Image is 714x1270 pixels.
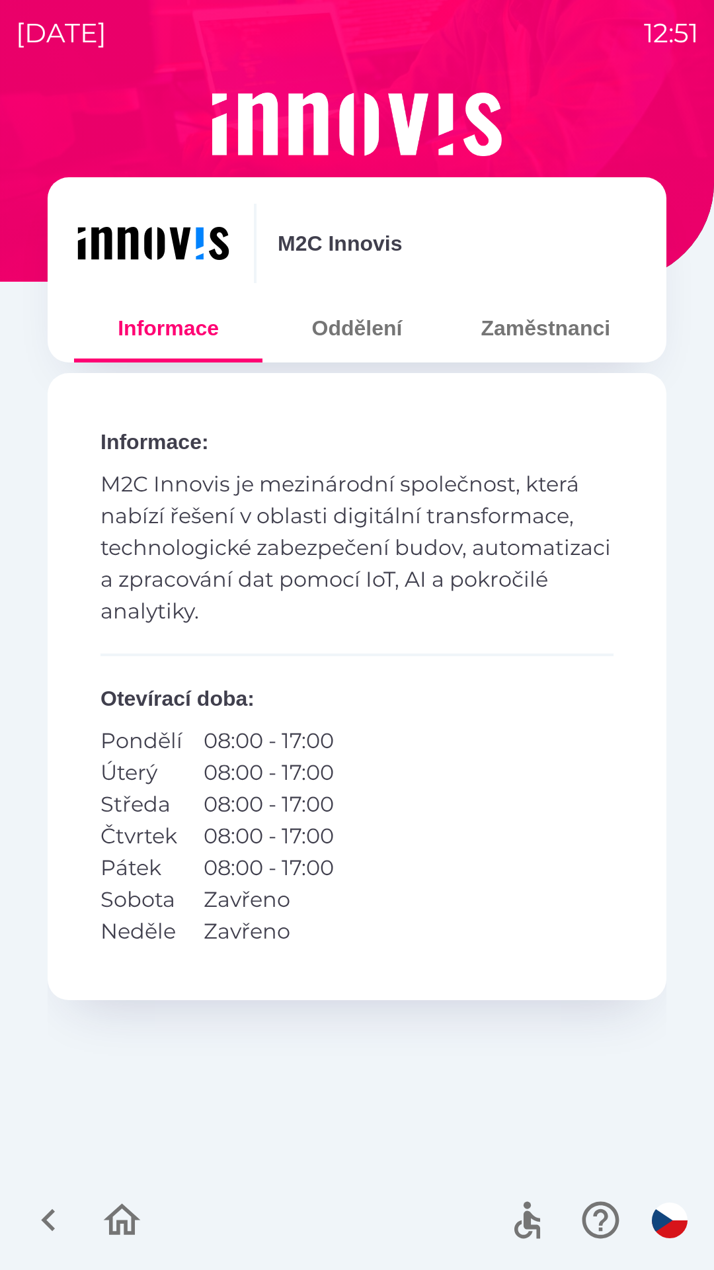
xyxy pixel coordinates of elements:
p: Čtvrtek [100,820,182,852]
p: Neděle [100,915,182,947]
img: ef454dd6-c04b-4b09-86fc-253a1223f7b7.png [74,204,233,283]
img: Logo [48,93,666,156]
p: 08:00 - 17:00 [204,725,334,757]
p: 12:51 [644,13,698,53]
button: Informace [74,304,262,352]
button: Zaměstnanci [452,304,640,352]
p: Úterý [100,757,182,788]
p: Sobota [100,884,182,915]
p: 08:00 - 17:00 [204,788,334,820]
p: 08:00 - 17:00 [204,757,334,788]
p: Informace : [100,426,614,458]
p: Zavřeno [204,915,334,947]
p: [DATE] [16,13,106,53]
img: cs flag [652,1203,688,1238]
p: Zavřeno [204,884,334,915]
p: Pondělí [100,725,182,757]
p: M2C Innovis je mezinárodní společnost, která nabízí řešení v oblasti digitální transformace, tech... [100,468,614,627]
p: 08:00 - 17:00 [204,820,334,852]
p: Otevírací doba : [100,683,614,714]
button: Oddělení [262,304,451,352]
p: Středa [100,788,182,820]
p: Pátek [100,852,182,884]
p: M2C Innovis [278,228,402,259]
p: 08:00 - 17:00 [204,852,334,884]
